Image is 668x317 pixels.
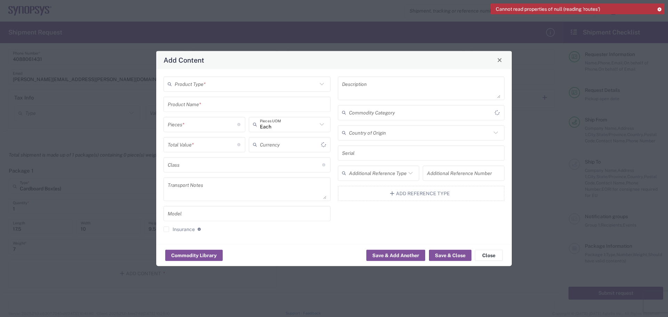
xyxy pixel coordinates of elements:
[495,55,504,65] button: Close
[429,250,471,261] button: Save & Close
[338,185,505,201] button: Add Reference Type
[165,250,223,261] button: Commodity Library
[164,55,204,65] h4: Add Content
[164,226,195,232] label: Insurance
[475,250,503,261] button: Close
[366,250,425,261] button: Save & Add Another
[496,6,600,12] span: Cannot read properties of null (reading 'routes')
